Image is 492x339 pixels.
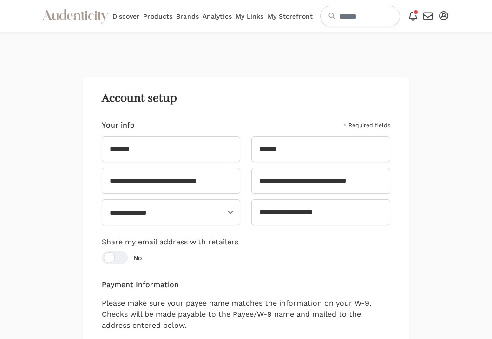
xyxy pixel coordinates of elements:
h4: Your info [102,120,135,131]
span: No [133,253,142,262]
div: Share my email address with retailers [102,237,390,264]
span: * Required fields [343,122,390,129]
h2: Account setup [102,92,390,105]
p: Please make sure your payee name matches the information on your W-9. Checks will be made payable... [102,298,390,331]
h4: Payment Information [102,279,390,290]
